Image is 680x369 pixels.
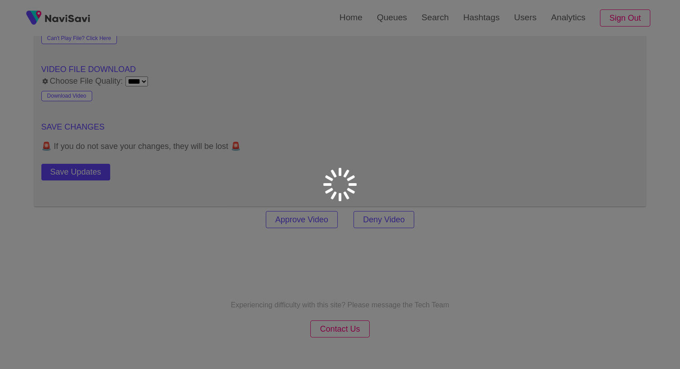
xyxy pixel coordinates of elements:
button: Sign Out [600,9,650,27]
img: fireSpot [45,13,90,22]
a: Contact Us [310,325,369,333]
button: Contact Us [310,320,369,338]
p: Experiencing difficulty with this site? Please message the Tech Team [231,301,449,309]
img: fireSpot [22,7,45,29]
